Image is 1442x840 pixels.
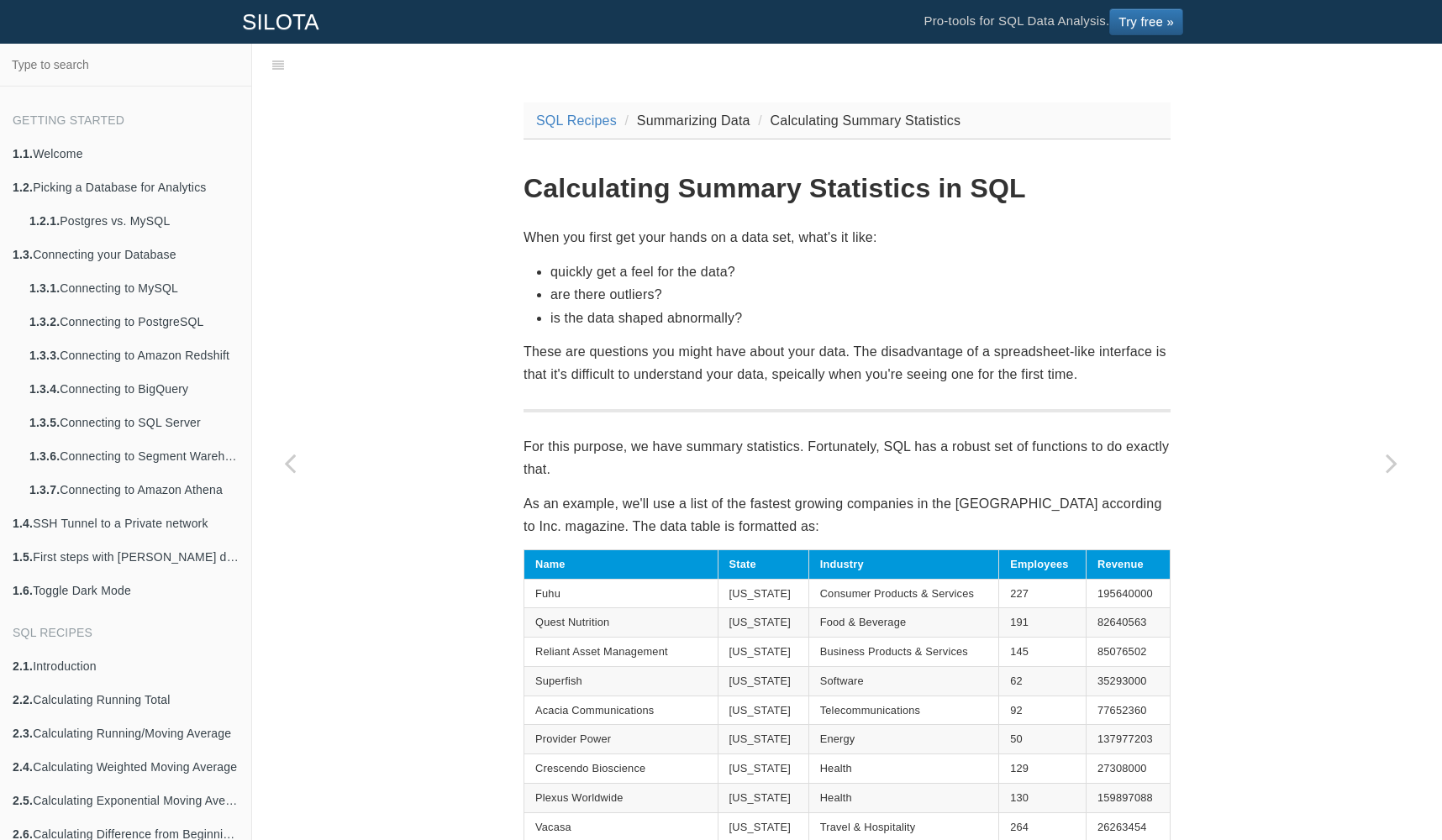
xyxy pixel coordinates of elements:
td: Fuhu [524,579,718,608]
b: 1.3.4. [29,382,60,396]
td: 82640563 [1086,608,1170,638]
td: 27308000 [1086,754,1170,784]
td: Provider Power [524,725,718,754]
b: 2.2. [13,693,33,706]
b: 1.3. [13,248,33,261]
th: State [718,549,808,579]
b: 2.5. [13,794,33,807]
td: [US_STATE] [718,754,808,784]
b: 1.2. [13,181,33,194]
li: Summarizing Data [621,109,750,132]
li: is the data shaped abnormally? [550,307,1171,329]
td: Telecommunications [808,696,999,725]
td: Crescendo Bioscience [524,754,718,784]
a: 1.3.6.Connecting to Segment Warehouse [17,439,251,473]
p: When you first get your hands on a data set, what's it like: [524,226,1171,249]
th: Industry [808,549,999,579]
td: Health [808,783,999,812]
td: 129 [999,754,1087,784]
a: Previous page: Calculating Percentage (%) of Total Sum [252,86,328,840]
a: Try free » [1109,8,1183,35]
b: 1.6. [13,584,33,597]
a: 1.3.3.Connecting to Amazon Redshift [17,339,251,372]
b: 1.3.3. [29,349,60,362]
a: 1.2.1.Postgres vs. MySQL [17,204,251,238]
b: 1.4. [13,517,33,530]
td: Health [808,754,999,784]
td: 62 [999,666,1087,696]
td: Software [808,666,999,696]
a: Next page: Calculating Summaries with Histogram Frequency Distributions [1354,86,1429,840]
td: 159897088 [1086,783,1170,812]
td: Energy [808,725,999,754]
td: Acacia Communications [524,696,718,725]
b: 1.5. [13,550,33,564]
b: 1.3.5. [29,416,60,429]
a: SILOTA [229,1,332,43]
b: 1.2.1. [29,214,60,228]
p: For this purpose, we have summary statistics. Fortunately, SQL has a robust set of functions to d... [524,435,1171,480]
p: As an example, we'll use a list of the fastest growing companies in the [GEOGRAPHIC_DATA] accordi... [524,492,1171,538]
td: 191 [999,608,1087,638]
td: [US_STATE] [718,666,808,696]
th: Employees [999,549,1087,579]
b: 1.3.1. [29,281,60,295]
td: 35293000 [1086,666,1170,696]
li: are there outliers? [550,283,1171,306]
a: SQL Recipes [536,113,617,128]
li: Calculating Summary Statistics [754,109,960,132]
td: [US_STATE] [718,579,808,608]
a: 1.3.4.Connecting to BigQuery [17,372,251,406]
td: Plexus Worldwide [524,783,718,812]
b: 1.3.6. [29,449,60,463]
td: [US_STATE] [718,638,808,667]
td: 130 [999,783,1087,812]
td: 227 [999,579,1087,608]
td: Reliant Asset Management [524,638,718,667]
input: Type to search [5,49,246,81]
b: 1.1. [13,147,33,160]
li: Pro-tools for SQL Data Analysis. [907,1,1200,43]
a: 1.3.1.Connecting to MySQL [17,271,251,305]
td: Superfish [524,666,718,696]
td: 92 [999,696,1087,725]
td: 50 [999,725,1087,754]
a: 1.3.5.Connecting to SQL Server [17,406,251,439]
td: Food & Beverage [808,608,999,638]
td: 77652360 [1086,696,1170,725]
td: [US_STATE] [718,608,808,638]
a: 1.3.2.Connecting to PostgreSQL [17,305,251,339]
th: Revenue [1086,549,1170,579]
td: Consumer Products & Services [808,579,999,608]
th: Name [524,549,718,579]
h1: Calculating Summary Statistics in SQL [524,174,1171,203]
td: [US_STATE] [718,783,808,812]
td: 195640000 [1086,579,1170,608]
td: Business Products & Services [808,638,999,667]
td: 137977203 [1086,725,1170,754]
b: 1.3.2. [29,315,60,328]
td: [US_STATE] [718,725,808,754]
td: Quest Nutrition [524,608,718,638]
b: 2.3. [13,727,33,740]
td: 145 [999,638,1087,667]
a: 1.3.7.Connecting to Amazon Athena [17,473,251,507]
p: These are questions you might have about your data. The disadvantage of a spreadsheet-like interf... [524,340,1171,386]
b: 2.1. [13,659,33,673]
td: [US_STATE] [718,696,808,725]
td: 85076502 [1086,638,1170,667]
li: quickly get a feel for the data? [550,260,1171,283]
b: 1.3.7. [29,483,60,496]
b: 2.4. [13,760,33,774]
